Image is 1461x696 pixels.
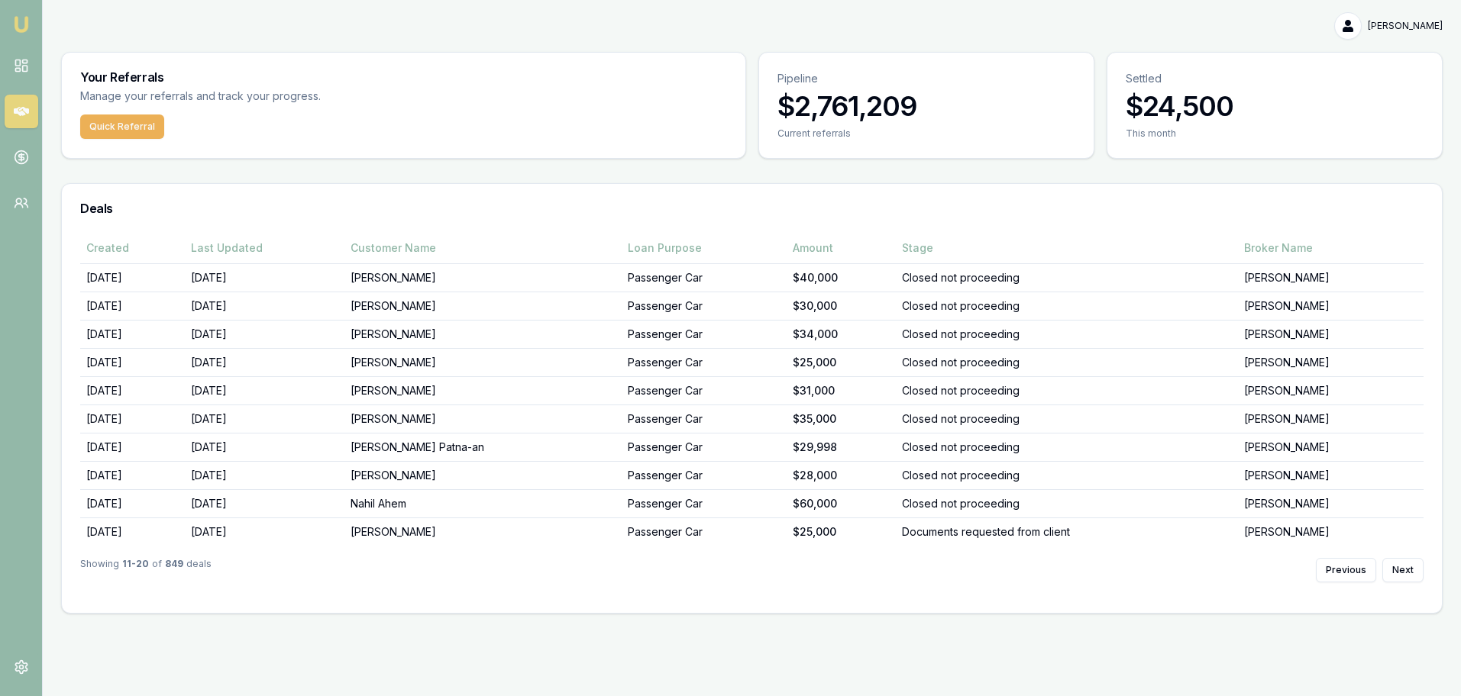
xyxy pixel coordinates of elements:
[1126,91,1424,121] h3: $24,500
[1126,71,1424,86] p: Settled
[80,71,727,83] h3: Your Referrals
[793,298,889,314] div: $30,000
[344,320,622,348] td: [PERSON_NAME]
[185,348,344,376] td: [DATE]
[1368,20,1443,32] span: [PERSON_NAME]
[1382,558,1424,582] button: Next
[622,263,787,292] td: Passenger Car
[185,320,344,348] td: [DATE]
[80,433,185,461] td: [DATE]
[344,292,622,320] td: [PERSON_NAME]
[622,404,787,433] td: Passenger Car
[896,517,1238,546] td: Documents requested from client
[80,348,185,376] td: [DATE]
[185,433,344,461] td: [DATE]
[185,404,344,433] td: [DATE]
[80,202,1424,214] h3: Deals
[185,517,344,546] td: [DATE]
[344,404,622,433] td: [PERSON_NAME]
[793,355,889,370] div: $25,000
[793,411,889,427] div: $35,000
[80,376,185,404] td: [DATE]
[1238,489,1424,517] td: [PERSON_NAME]
[793,240,889,256] div: Amount
[896,320,1238,348] td: Closed not proceeding
[80,263,185,292] td: [DATE]
[80,404,185,433] td: [DATE]
[185,263,344,292] td: [DATE]
[896,461,1238,489] td: Closed not proceeding
[1238,292,1424,320] td: [PERSON_NAME]
[793,524,889,540] div: $25,000
[1238,320,1424,348] td: [PERSON_NAME]
[793,496,889,511] div: $60,000
[1238,461,1424,489] td: [PERSON_NAME]
[1238,376,1424,404] td: [PERSON_NAME]
[777,91,1075,121] h3: $2,761,209
[80,517,185,546] td: [DATE]
[628,240,781,256] div: Loan Purpose
[80,88,471,105] p: Manage your referrals and track your progress.
[80,461,185,489] td: [DATE]
[896,489,1238,517] td: Closed not proceeding
[122,558,149,582] strong: 11 - 20
[622,461,787,489] td: Passenger Car
[622,292,787,320] td: Passenger Car
[793,270,889,285] div: $40,000
[86,240,179,256] div: Created
[1238,348,1424,376] td: [PERSON_NAME]
[12,15,31,34] img: emu-icon-u.png
[896,376,1238,404] td: Closed not proceeding
[622,489,787,517] td: Passenger Car
[344,517,622,546] td: [PERSON_NAME]
[344,433,622,461] td: [PERSON_NAME] Patna-an
[896,404,1238,433] td: Closed not proceeding
[622,348,787,376] td: Passenger Car
[80,320,185,348] td: [DATE]
[344,348,622,376] td: [PERSON_NAME]
[896,292,1238,320] td: Closed not proceeding
[344,376,622,404] td: [PERSON_NAME]
[1238,433,1424,461] td: [PERSON_NAME]
[622,517,787,546] td: Passenger Car
[896,263,1238,292] td: Closed not proceeding
[622,320,787,348] td: Passenger Car
[185,292,344,320] td: [DATE]
[351,240,616,256] div: Customer Name
[80,489,185,517] td: [DATE]
[185,489,344,517] td: [DATE]
[344,461,622,489] td: [PERSON_NAME]
[793,440,889,455] div: $29,998
[165,558,183,582] strong: 849
[896,433,1238,461] td: Closed not proceeding
[793,383,889,398] div: $31,000
[1316,558,1376,582] button: Previous
[793,468,889,483] div: $28,000
[80,114,164,139] button: Quick Referral
[777,71,1075,86] p: Pipeline
[1238,517,1424,546] td: [PERSON_NAME]
[191,240,338,256] div: Last Updated
[80,558,212,582] div: Showing of deals
[793,327,889,342] div: $34,000
[622,433,787,461] td: Passenger Car
[344,263,622,292] td: [PERSON_NAME]
[185,376,344,404] td: [DATE]
[1238,404,1424,433] td: [PERSON_NAME]
[80,292,185,320] td: [DATE]
[185,461,344,489] td: [DATE]
[902,240,1232,256] div: Stage
[622,376,787,404] td: Passenger Car
[777,127,1075,140] div: Current referrals
[896,348,1238,376] td: Closed not proceeding
[1238,263,1424,292] td: [PERSON_NAME]
[1126,127,1424,140] div: This month
[344,489,622,517] td: Nahil Ahem
[1244,240,1417,256] div: Broker Name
